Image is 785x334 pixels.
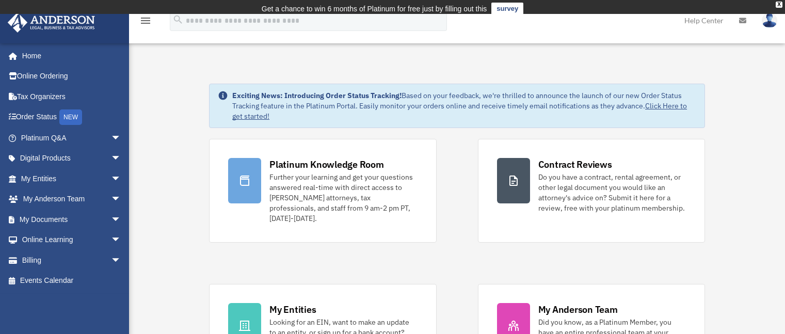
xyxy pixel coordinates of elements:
a: Order StatusNEW [7,107,137,128]
span: arrow_drop_down [111,189,132,210]
a: Tax Organizers [7,86,137,107]
span: arrow_drop_down [111,128,132,149]
a: menu [139,18,152,27]
div: Further your learning and get your questions answered real-time with direct access to [PERSON_NAM... [269,172,417,224]
span: arrow_drop_down [111,148,132,169]
span: arrow_drop_down [111,209,132,230]
span: arrow_drop_down [111,168,132,189]
a: Billingarrow_drop_down [7,250,137,271]
div: Do you have a contract, rental agreement, or other legal document you would like an attorney's ad... [538,172,686,213]
div: NEW [59,109,82,125]
a: My Documentsarrow_drop_down [7,209,137,230]
a: Platinum Knowledge Room Further your learning and get your questions answered real-time with dire... [209,139,436,243]
div: Based on your feedback, we're thrilled to announce the launch of our new Order Status Tracking fe... [232,90,696,121]
a: Click Here to get started! [232,101,687,121]
strong: Exciting News: Introducing Order Status Tracking! [232,91,402,100]
span: arrow_drop_down [111,230,132,251]
a: Home [7,45,132,66]
div: My Anderson Team [538,303,618,316]
a: Online Learningarrow_drop_down [7,230,137,250]
a: Events Calendar [7,271,137,291]
img: User Pic [762,13,777,28]
a: survey [491,3,523,15]
div: Platinum Knowledge Room [269,158,384,171]
a: My Entitiesarrow_drop_down [7,168,137,189]
i: menu [139,14,152,27]
a: Digital Productsarrow_drop_down [7,148,137,169]
div: close [776,2,782,8]
a: My Anderson Teamarrow_drop_down [7,189,137,210]
a: Online Ordering [7,66,137,87]
a: Platinum Q&Aarrow_drop_down [7,128,137,148]
a: Contract Reviews Do you have a contract, rental agreement, or other legal document you would like... [478,139,705,243]
div: Contract Reviews [538,158,612,171]
div: Get a chance to win 6 months of Platinum for free just by filling out this [262,3,487,15]
i: search [172,14,184,25]
img: Anderson Advisors Platinum Portal [5,12,98,33]
span: arrow_drop_down [111,250,132,271]
div: My Entities [269,303,316,316]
